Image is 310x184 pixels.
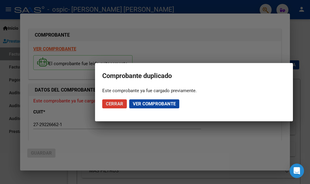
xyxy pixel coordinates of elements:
span: Ver comprobante [133,101,176,107]
span: Cerrar [106,101,123,107]
div: Este comprobante ya fue cargado previamente. [102,88,286,94]
div: Open Intercom Messenger [290,164,304,178]
h2: Comprobante duplicado [102,70,286,82]
button: Cerrar [102,99,127,108]
button: Ver comprobante [129,99,179,108]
